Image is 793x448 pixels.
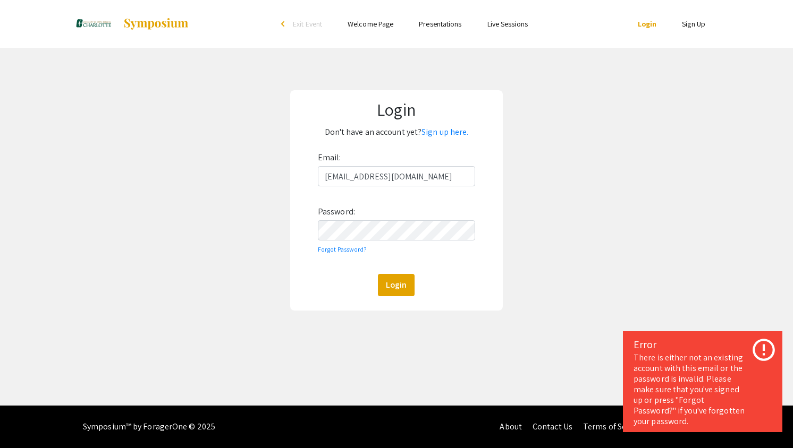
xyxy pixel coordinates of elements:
[500,421,522,432] a: About
[298,124,495,141] p: Don't have an account yet?
[634,337,772,352] div: Error
[83,406,215,448] div: Symposium™ by ForagerOne © 2025
[293,19,322,29] span: Exit Event
[583,421,644,432] a: Terms of Service
[378,274,415,296] button: Login
[419,19,461,29] a: Presentations
[634,352,772,427] div: There is either not an existing account with this email or the password is invalid. Please make s...
[8,400,45,440] iframe: Chat
[318,245,367,253] a: Forgot Password?
[638,19,657,29] a: Login
[487,19,528,29] a: Live Sessions
[298,99,495,119] h1: Login
[318,203,355,220] label: Password:
[421,126,468,137] a: Sign up here.
[75,11,112,37] img: Honors Research Symposium 2025
[281,21,288,27] div: arrow_back_ios
[318,149,341,166] label: Email:
[348,19,393,29] a: Welcome Page
[533,421,572,432] a: Contact Us
[75,11,189,37] a: Honors Research Symposium 2025
[682,19,705,29] a: Sign Up
[123,18,189,30] img: Symposium by ForagerOne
